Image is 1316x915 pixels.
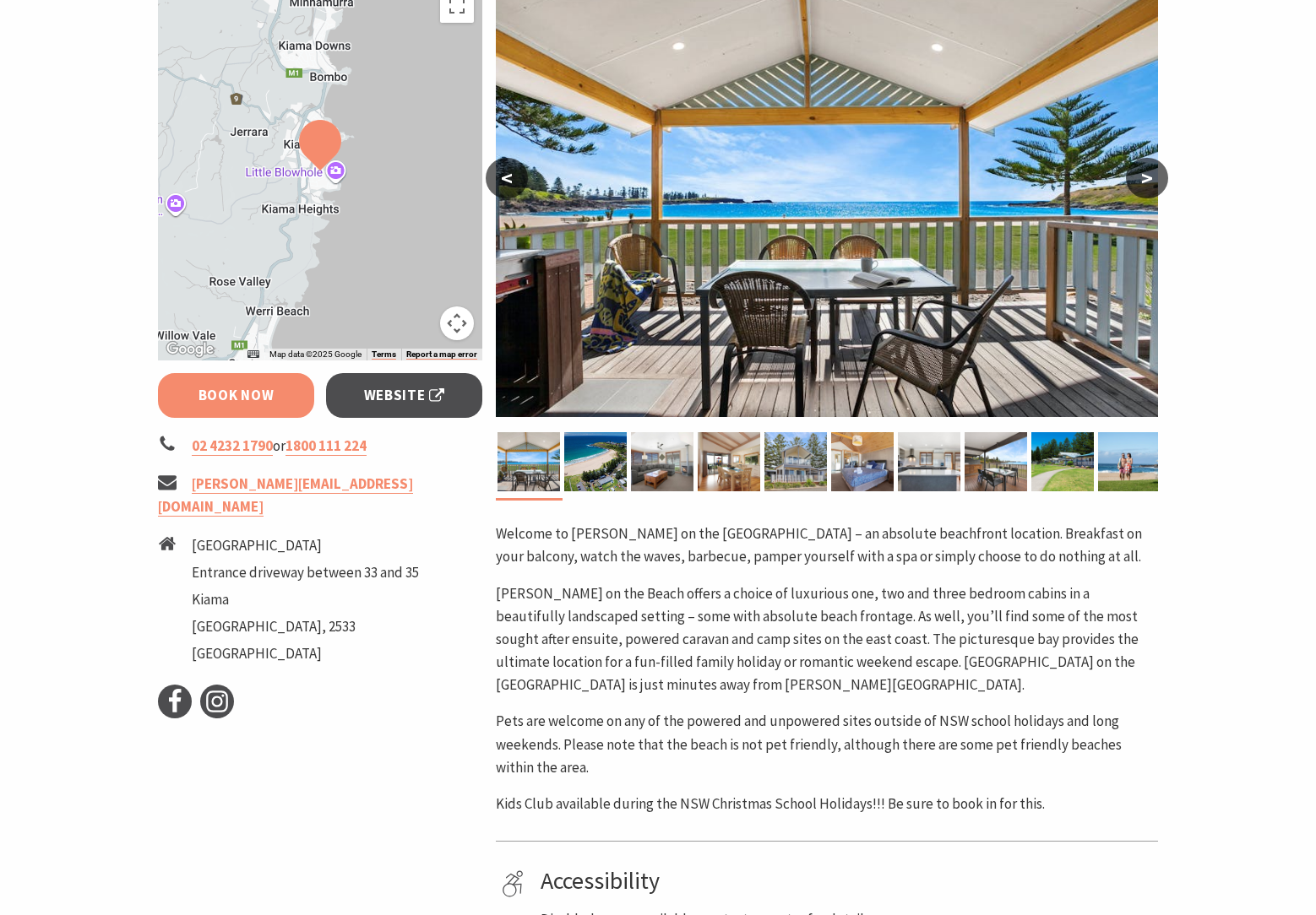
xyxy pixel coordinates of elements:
a: 02 4232 1790 [192,436,273,456]
a: Website [326,373,482,418]
button: > [1126,158,1168,198]
a: Terms (opens in new tab) [372,349,396,360]
img: Google [162,338,218,360]
img: Kendalls on the Beach Holiday Park [831,432,894,491]
button: Keyboard shortcuts [247,349,259,360]
img: Full size kitchen in Cabin 12 [898,432,960,491]
p: Welcome to [PERSON_NAME] on the [GEOGRAPHIC_DATA] – an absolute beachfront location. Breakfast on... [496,522,1158,568]
li: Entrance driveway between 33 and 35 [192,561,419,584]
p: [PERSON_NAME] on the Beach offers a choice of luxurious one, two and three bedroom cabins in a be... [496,582,1158,697]
p: Pets are welcome on any of the powered and unpowered sites outside of NSW school holidays and lon... [496,710,1158,779]
h4: Accessibility [541,867,1152,896]
a: 1800 111 224 [285,436,367,456]
img: Kendalls Beach [1098,432,1161,491]
span: Map data ©2025 Google [269,349,362,359]
li: or [158,435,482,457]
img: Kendalls on the Beach Holiday Park [498,432,560,491]
li: [GEOGRAPHIC_DATA] [192,534,419,557]
li: Kiama [192,588,419,611]
img: Kendalls on the Beach Holiday Park [698,432,760,491]
a: Click to see this area on Google Maps [162,338,218,360]
img: Enjoy the beachfront view in Cabin 12 [965,432,1027,491]
p: Kids Club available during the NSW Christmas School Holidays!!! Be sure to book in for this. [496,793,1158,815]
img: Beachfront cabins at Kendalls on the Beach Holiday Park [1031,432,1094,491]
li: [GEOGRAPHIC_DATA] [192,642,419,665]
a: [PERSON_NAME][EMAIL_ADDRESS][DOMAIN_NAME] [158,474,413,517]
li: [GEOGRAPHIC_DATA], 2533 [192,615,419,638]
img: Kendalls on the Beach Holiday Park [764,432,827,491]
a: Book Now [158,373,314,418]
img: Aerial view of Kendalls on the Beach Holiday Park [564,432,627,491]
button: Map camera controls [440,306,474,340]
span: Website [364,384,445,407]
img: Lounge room in Cabin 12 [631,432,693,491]
a: Report a map error [406,349,477,360]
button: < [486,158,528,198]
